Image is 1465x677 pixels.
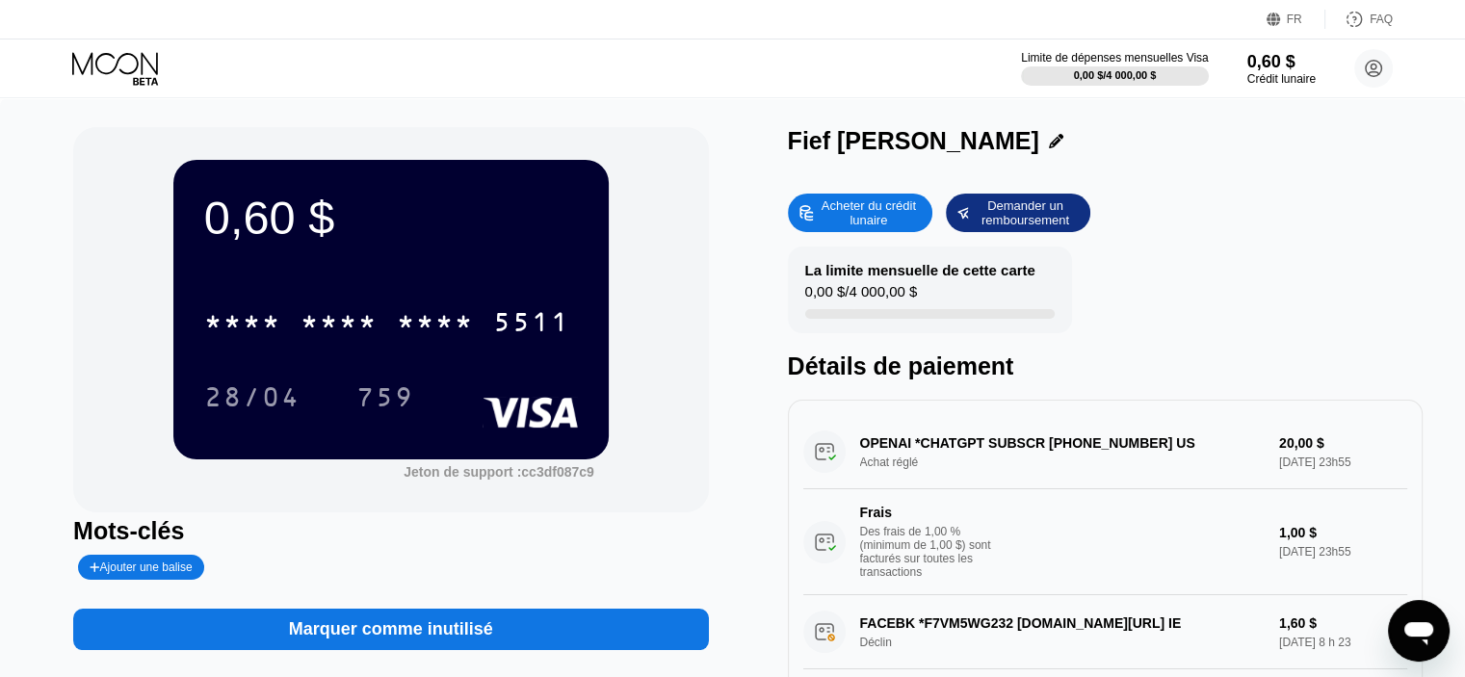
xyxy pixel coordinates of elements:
[805,262,1035,278] font: La limite mensuelle de cette carte
[356,384,414,415] font: 759
[860,505,892,520] font: Frais
[204,384,301,415] font: 28/04
[1247,72,1316,86] font: Crédit lunaire
[1106,69,1156,81] font: 4 000,00 $
[521,464,594,480] font: cc3df087c9
[981,198,1069,227] font: Demander un remboursement
[849,283,917,299] font: 4 000,00 $
[1074,69,1104,81] font: 0,00 $
[190,373,315,421] div: 28/04
[289,619,493,638] font: Marquer comme inutilisé
[404,464,594,480] div: Jeton de support :cc3df087c9
[845,283,849,299] font: /
[78,555,204,580] div: Ajouter une balise
[1287,13,1302,26] font: FR
[946,194,1090,232] div: Demander un remboursement
[1325,10,1393,29] div: FAQ
[788,352,1014,379] font: Détails de paiement
[1370,13,1393,26] font: FAQ
[788,194,932,232] div: Acheter du crédit lunaire
[803,489,1407,595] div: FraisDes frais de 1,00 % (minimum de 1,00 $) sont facturés sur toutes les transactions1,00 $[DATE...
[1279,525,1317,540] font: 1,00 $
[805,283,846,299] font: 0,00 $
[204,192,334,244] font: 0,60 $
[1388,600,1450,662] iframe: Bouton de lancement de la fenêtre de messagerie, conversation en cours
[860,525,991,579] font: Des frais de 1,00 % (minimum de 1,00 $) sont facturés sur toutes les transactions
[342,373,429,421] div: 759
[73,589,708,650] div: Marquer comme inutilisé
[1267,10,1325,29] div: FR
[822,198,920,227] font: Acheter du crédit lunaire
[788,127,1039,154] font: Fief [PERSON_NAME]
[1021,51,1209,86] div: Limite de dépenses mensuelles Visa0,00 $/4 000,00 $
[100,560,193,574] font: Ajouter une balise
[1247,52,1316,86] div: 0,60 $Crédit lunaire
[1021,51,1209,65] font: Limite de dépenses mensuelles Visa
[493,309,570,340] font: 5511
[1247,52,1295,71] font: 0,60 $
[1103,69,1106,81] font: /
[73,517,184,544] font: Mots-clés
[404,464,521,480] font: Jeton de support :
[1279,545,1350,559] font: [DATE] 23h55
